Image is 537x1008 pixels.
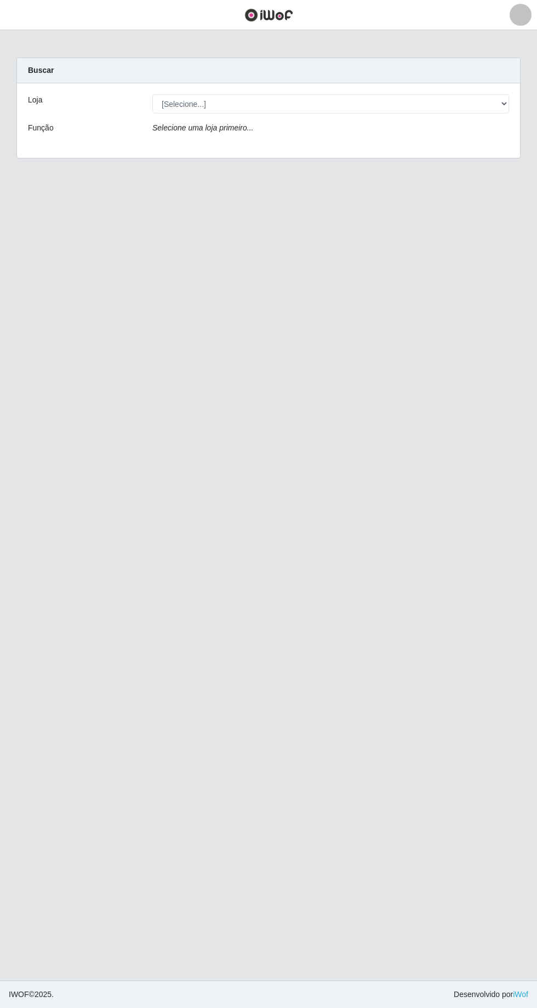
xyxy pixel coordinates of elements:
label: Loja [28,94,42,106]
span: IWOF [9,990,29,999]
img: CoreUI Logo [244,8,293,22]
span: Desenvolvido por [454,989,528,1000]
strong: Buscar [28,66,54,75]
i: Selecione uma loja primeiro... [152,123,253,132]
a: iWof [513,990,528,999]
label: Função [28,122,54,134]
span: © 2025 . [9,989,54,1000]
